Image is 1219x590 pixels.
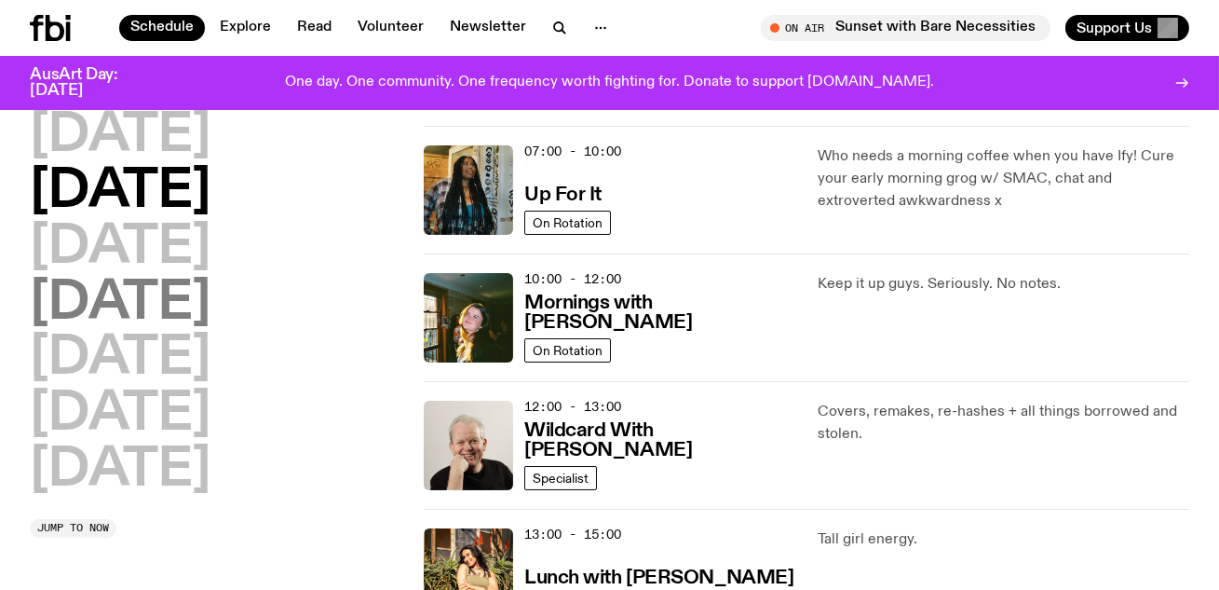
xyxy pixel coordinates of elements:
a: Mornings with [PERSON_NAME] [524,290,795,333]
span: 13:00 - 15:00 [524,526,621,543]
h3: Lunch with [PERSON_NAME] [524,569,793,588]
img: Ify - a Brown Skin girl with black braided twists, looking up to the side with her tongue stickin... [424,145,513,235]
span: Specialist [533,471,589,485]
span: Support Us [1077,20,1152,36]
span: Jump to now [37,523,109,533]
a: Specialist [524,466,597,490]
h3: AusArt Day: [DATE] [30,67,149,99]
span: On Rotation [533,215,603,229]
img: Freya smiles coyly as she poses for the image. [424,273,513,363]
p: Covers, remakes, re-hashes + all things borrowed and stolen. [818,401,1189,446]
span: 07:00 - 10:00 [524,143,621,160]
a: Schedule [119,15,205,41]
a: Lunch with [PERSON_NAME] [524,565,793,588]
a: On Rotation [524,338,611,363]
a: Explore [209,15,282,41]
a: Up For It [524,182,602,205]
button: [DATE] [30,445,210,497]
h3: Up For It [524,185,602,205]
button: Jump to now [30,519,116,538]
a: On Rotation [524,211,611,235]
p: Who needs a morning coffee when you have Ify! Cure your early morning grog w/ SMAC, chat and extr... [818,145,1189,213]
button: [DATE] [30,110,210,162]
span: On Rotation [533,343,603,357]
p: Tall girl energy. [818,528,1189,551]
p: One day. One community. One frequency worth fighting for. Donate to support [DOMAIN_NAME]. [285,75,934,91]
span: 10:00 - 12:00 [524,270,621,288]
button: [DATE] [30,389,210,441]
h3: Mornings with [PERSON_NAME] [524,294,795,333]
a: Volunteer [346,15,435,41]
button: [DATE] [30,222,210,274]
button: Support Us [1065,15,1189,41]
h3: Wildcard With [PERSON_NAME] [524,421,795,460]
button: [DATE] [30,278,210,330]
a: Newsletter [439,15,537,41]
img: Stuart is smiling charmingly, wearing a black t-shirt against a stark white background. [424,401,513,490]
button: [DATE] [30,333,210,385]
button: On AirSunset with Bare Necessities [761,15,1050,41]
span: 12:00 - 13:00 [524,398,621,416]
button: [DATE] [30,166,210,218]
p: Keep it up guys. Seriously. No notes. [818,273,1189,295]
a: Read [286,15,343,41]
a: Wildcard With [PERSON_NAME] [524,418,795,460]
